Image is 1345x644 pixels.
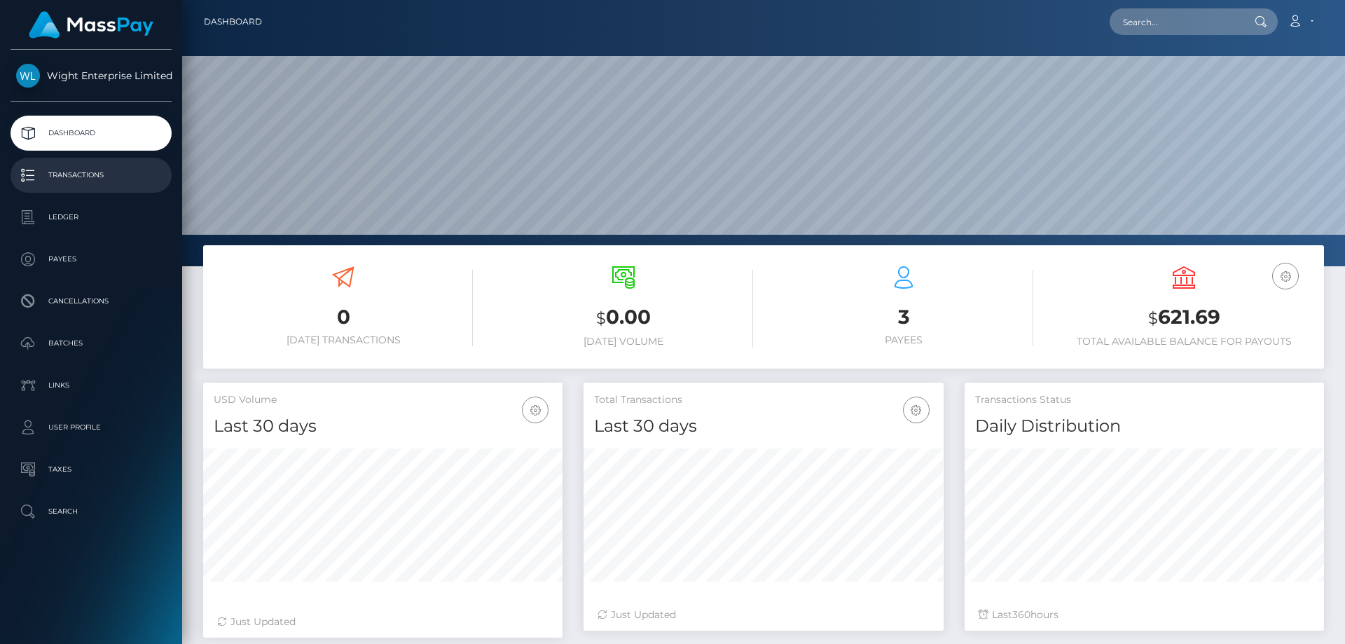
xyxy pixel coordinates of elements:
[494,336,753,348] h6: [DATE] Volume
[16,375,166,396] p: Links
[16,207,166,228] p: Ledger
[11,494,172,529] a: Search
[774,334,1033,346] h6: Payees
[594,414,932,439] h4: Last 30 days
[16,459,166,480] p: Taxes
[1054,336,1313,348] h6: Total Available Balance for Payouts
[16,417,166,438] p: User Profile
[975,414,1313,439] h4: Daily Distribution
[16,123,166,144] p: Dashboard
[16,501,166,522] p: Search
[11,116,172,151] a: Dashboard
[16,333,166,354] p: Batches
[214,414,552,439] h4: Last 30 days
[11,326,172,361] a: Batches
[598,608,929,622] div: Just Updated
[975,393,1313,407] h5: Transactions Status
[214,334,473,346] h6: [DATE] Transactions
[214,303,473,331] h3: 0
[596,308,606,328] small: $
[16,249,166,270] p: Payees
[11,200,172,235] a: Ledger
[11,158,172,193] a: Transactions
[11,452,172,487] a: Taxes
[214,393,552,407] h5: USD Volume
[11,69,172,82] span: Wight Enterprise Limited
[11,284,172,319] a: Cancellations
[11,368,172,403] a: Links
[774,303,1033,331] h3: 3
[16,64,40,88] img: Wight Enterprise Limited
[11,242,172,277] a: Payees
[217,615,549,629] div: Just Updated
[16,291,166,312] p: Cancellations
[1148,308,1158,328] small: $
[11,410,172,445] a: User Profile
[1012,608,1030,621] span: 360
[979,608,1310,622] div: Last hours
[1110,8,1241,35] input: Search...
[594,393,932,407] h5: Total Transactions
[29,11,153,39] img: MassPay Logo
[1054,303,1313,332] h3: 621.69
[204,7,262,36] a: Dashboard
[16,165,166,186] p: Transactions
[494,303,753,332] h3: 0.00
